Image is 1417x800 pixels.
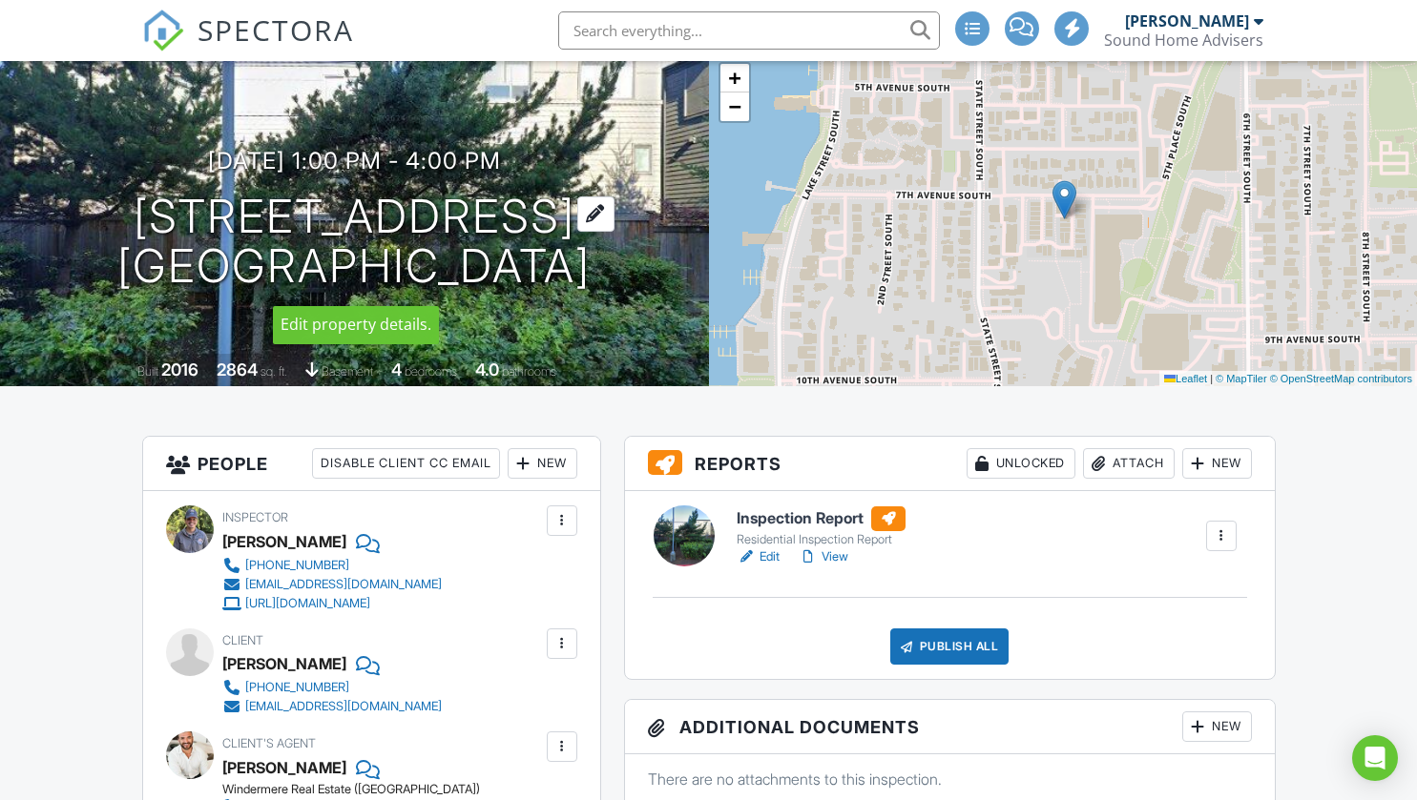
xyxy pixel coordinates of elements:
[1210,373,1213,384] span: |
[625,700,1275,754] h3: Additional Documents
[1216,373,1267,384] a: © MapTiler
[222,697,442,716] a: [EMAIL_ADDRESS][DOMAIN_NAME]
[161,359,198,379] div: 2016
[222,678,442,697] a: [PHONE_NUMBER]
[890,628,1010,665] div: Publish All
[245,596,370,611] div: [URL][DOMAIN_NAME]
[728,94,740,118] span: −
[720,64,749,92] a: Zoom in
[1052,180,1076,219] img: Marker
[260,364,287,379] span: sq. ft.
[142,26,354,66] a: SPECTORA
[222,782,480,797] div: Windermere Real Estate ([GEOGRAPHIC_DATA])
[143,437,600,491] h3: People
[222,633,263,647] span: Client
[222,649,346,678] div: [PERSON_NAME]
[737,506,906,531] h6: Inspection Report
[967,448,1075,479] div: Unlocked
[142,10,184,51] img: The Best Home Inspection Software - Spectora
[737,506,906,548] a: Inspection Report Residential Inspection Report
[502,364,556,379] span: bathrooms
[737,547,780,566] a: Edit
[222,527,346,556] div: [PERSON_NAME]
[217,359,258,379] div: 2864
[222,510,288,524] span: Inspector
[728,66,740,90] span: +
[737,532,906,547] div: Residential Inspection Report
[208,148,501,174] h3: [DATE] 1:00 pm - 4:00 pm
[508,448,577,479] div: New
[405,364,457,379] span: bedrooms
[222,575,442,594] a: [EMAIL_ADDRESS][DOMAIN_NAME]
[198,10,354,50] span: SPECTORA
[245,577,442,592] div: [EMAIL_ADDRESS][DOMAIN_NAME]
[245,680,349,695] div: [PHONE_NUMBER]
[558,11,940,50] input: Search everything...
[222,594,442,613] a: [URL][DOMAIN_NAME]
[625,437,1275,491] h3: Reports
[312,448,500,479] div: Disable Client CC Email
[475,359,499,379] div: 4.0
[245,699,442,714] div: [EMAIL_ADDRESS][DOMAIN_NAME]
[799,547,848,566] a: View
[322,364,373,379] span: basement
[222,556,442,575] a: [PHONE_NUMBER]
[222,736,316,750] span: Client's Agent
[1125,11,1249,31] div: [PERSON_NAME]
[1104,31,1263,50] div: Sound Home Advisers
[720,92,749,121] a: Zoom out
[245,558,349,573] div: [PHONE_NUMBER]
[117,192,591,293] h1: [STREET_ADDRESS] [GEOGRAPHIC_DATA]
[1083,448,1175,479] div: Attach
[1270,373,1412,384] a: © OpenStreetMap contributors
[1164,373,1207,384] a: Leaflet
[1182,711,1252,742] div: New
[137,364,158,379] span: Built
[222,753,346,782] a: [PERSON_NAME]
[1352,735,1398,781] div: Open Intercom Messenger
[648,769,1252,790] p: There are no attachments to this inspection.
[391,359,402,379] div: 4
[1182,448,1252,479] div: New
